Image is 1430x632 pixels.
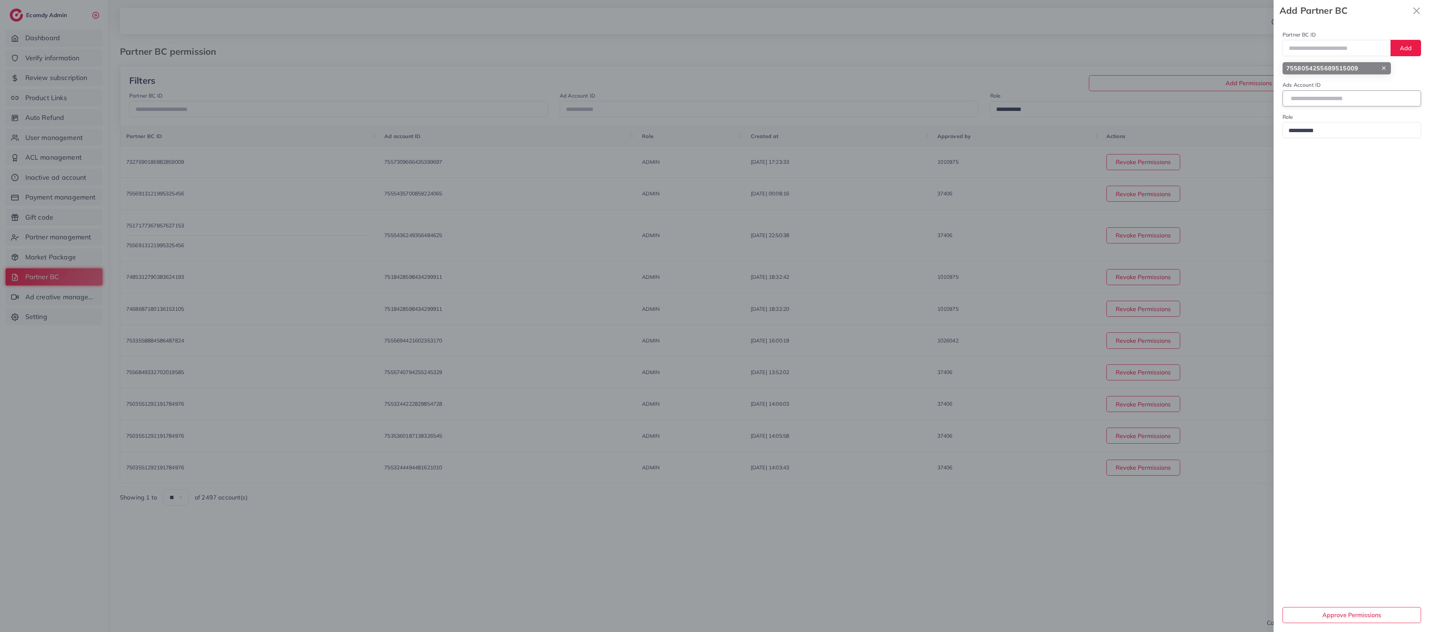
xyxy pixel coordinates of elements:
strong: Add Partner BC [1280,4,1409,17]
span: Approve Permissions [1322,611,1381,619]
label: Partner BC ID [1283,31,1316,38]
svg: x [1409,3,1424,18]
label: Ads Account ID [1283,81,1321,89]
div: Search for option [1283,122,1421,138]
label: Role [1283,113,1293,121]
button: Add [1391,40,1421,56]
input: Search for option [1286,125,1411,136]
button: Approve Permissions [1283,607,1421,623]
button: Close [1409,3,1424,18]
strong: 7558054255689515009 [1286,64,1358,73]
